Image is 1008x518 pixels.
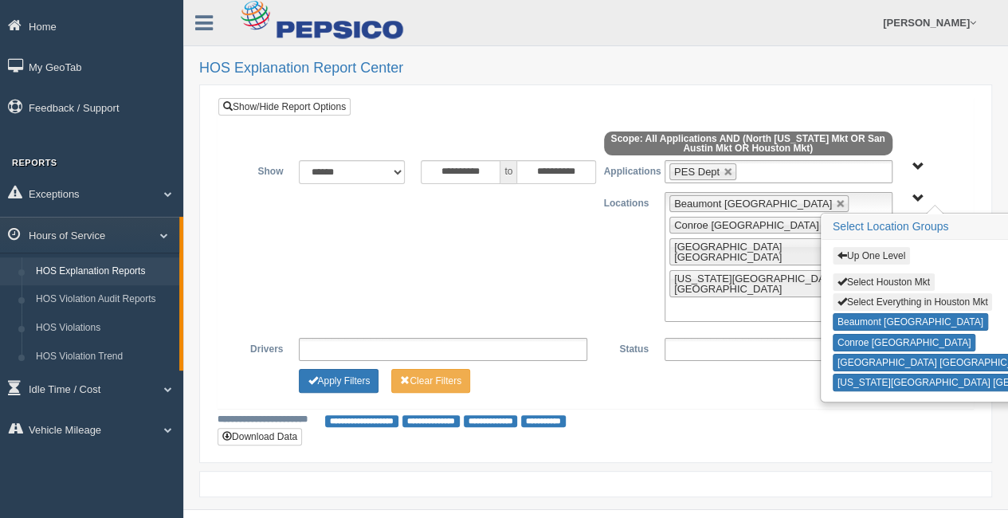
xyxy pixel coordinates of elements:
button: Change Filter Options [299,369,378,393]
button: Download Data [218,428,302,445]
h2: HOS Explanation Report Center [199,61,992,77]
span: [GEOGRAPHIC_DATA] [GEOGRAPHIC_DATA] [674,241,782,263]
button: Up One Level [833,247,910,265]
a: HOS Violations [29,314,179,343]
label: Show [230,160,291,179]
button: Select Everything in Houston Mkt [833,293,993,311]
span: Scope: All Applications AND (North [US_STATE] Mkt OR San Austin Mkt OR Houston Mkt) [604,131,892,155]
label: Status [595,338,656,357]
a: HOS Violation Trend [29,343,179,371]
button: Beaumont [GEOGRAPHIC_DATA] [833,313,988,331]
label: Locations [596,192,657,211]
span: Beaumont [GEOGRAPHIC_DATA] [674,198,832,210]
span: PES Dept [674,166,720,178]
span: [US_STATE][GEOGRAPHIC_DATA] [GEOGRAPHIC_DATA] [674,273,840,295]
a: HOS Violation Audit Reports [29,285,179,314]
a: Show/Hide Report Options [218,98,351,116]
a: HOS Explanation Reports [29,257,179,286]
label: Drivers [230,338,291,357]
span: to [500,160,516,184]
label: Applications [595,160,656,179]
button: Conroe [GEOGRAPHIC_DATA] [833,334,976,351]
button: Select Houston Mkt [833,273,935,291]
button: Change Filter Options [391,369,470,393]
span: Conroe [GEOGRAPHIC_DATA] [674,219,819,231]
